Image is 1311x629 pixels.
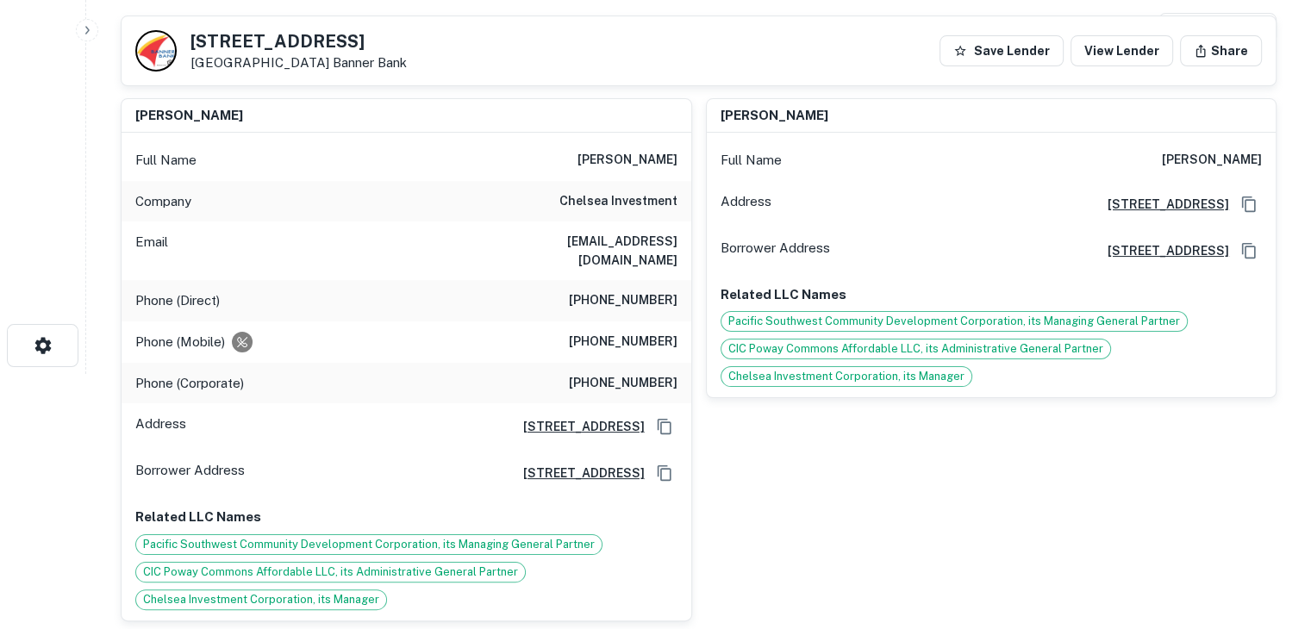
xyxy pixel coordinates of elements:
[569,290,677,311] h6: [PHONE_NUMBER]
[232,332,253,352] div: Requests to not be contacted at this number
[135,507,677,527] p: Related LLC Names
[721,238,830,264] p: Borrower Address
[1094,241,1229,260] a: [STREET_ADDRESS]
[136,564,525,581] span: CIC Poway Commons Affordable LLC, its Administrative General Partner
[1071,35,1173,66] a: View Lender
[721,284,1263,305] p: Related LLC Names
[135,106,243,126] h6: [PERSON_NAME]
[721,313,1187,330] span: Pacific Southwest Community Development Corporation, its Managing General Partner
[559,191,677,212] h6: chelsea investment
[190,55,407,71] p: [GEOGRAPHIC_DATA]
[577,150,677,171] h6: [PERSON_NAME]
[190,33,407,50] h5: [STREET_ADDRESS]
[135,414,186,439] p: Address
[136,591,386,608] span: Chelsea Investment Corporation, its Manager
[136,536,602,553] span: Pacific Southwest Community Development Corporation, its Managing General Partner
[569,332,677,352] h6: [PHONE_NUMBER]
[135,332,225,352] p: Phone (Mobile)
[135,232,168,270] p: Email
[721,150,782,171] p: Full Name
[333,55,407,70] a: Banner Bank
[652,460,677,486] button: Copy Address
[135,290,220,311] p: Phone (Direct)
[135,191,191,212] p: Company
[135,460,245,486] p: Borrower Address
[471,232,677,270] h6: [EMAIL_ADDRESS][DOMAIN_NAME]
[1180,35,1262,66] button: Share
[569,373,677,394] h6: [PHONE_NUMBER]
[940,35,1064,66] button: Save Lender
[1236,191,1262,217] button: Copy Address
[1236,238,1262,264] button: Copy Address
[652,414,677,439] button: Copy Address
[1162,150,1262,171] h6: [PERSON_NAME]
[135,373,244,394] p: Phone (Corporate)
[721,106,828,126] h6: [PERSON_NAME]
[509,464,645,483] a: [STREET_ADDRESS]
[121,13,254,44] h4: Buyer Details
[1225,491,1311,574] iframe: Chat Widget
[721,368,971,385] span: Chelsea Investment Corporation, its Manager
[509,417,645,436] a: [STREET_ADDRESS]
[135,150,197,171] p: Full Name
[1094,195,1229,214] a: [STREET_ADDRESS]
[721,340,1110,358] span: CIC Poway Commons Affordable LLC, its Administrative General Partner
[721,191,771,217] p: Address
